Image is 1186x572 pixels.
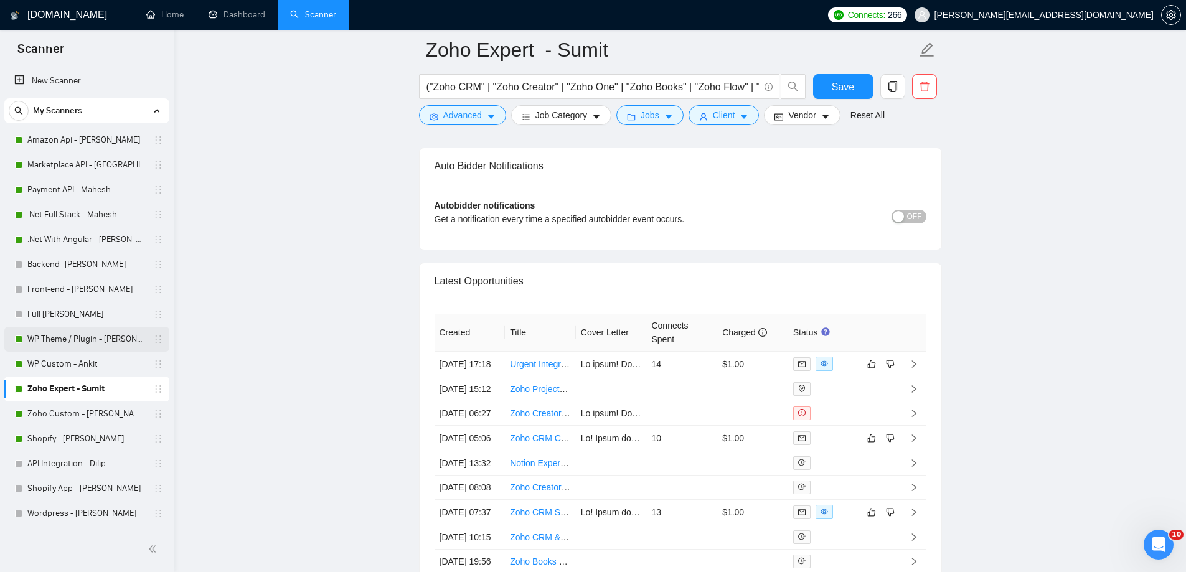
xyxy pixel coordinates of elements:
[592,112,601,121] span: caret-down
[883,505,898,520] button: dislike
[510,556,684,566] a: Zoho Books and CRM Integration Consultant
[153,434,163,444] span: holder
[717,426,788,451] td: $1.00
[435,200,535,210] b: Autobidder notifications
[910,508,918,517] span: right
[788,108,816,122] span: Vendor
[820,326,831,337] div: Tooltip anchor
[699,112,708,121] span: user
[717,352,788,377] td: $1.00
[27,152,146,177] a: Marketplace API - [GEOGRAPHIC_DATA]
[910,385,918,393] span: right
[664,112,673,121] span: caret-down
[27,476,146,501] a: Shopify App - [PERSON_NAME]
[148,543,161,555] span: double-left
[821,360,828,367] span: eye
[435,500,506,525] td: [DATE] 07:37
[813,74,873,99] button: Save
[907,210,922,223] span: OFF
[910,483,918,492] span: right
[153,235,163,245] span: holder
[798,459,806,466] span: field-time
[435,525,506,550] td: [DATE] 10:15
[788,314,859,352] th: Status
[146,9,184,20] a: homeHome
[33,98,82,123] span: My Scanners
[505,451,576,476] td: Notion Expert Needed for Zoho CRM Integration and System Fixes
[435,212,804,226] div: Get a notification every time a specified autobidder event occurs.
[781,81,805,92] span: search
[910,360,918,368] span: right
[758,328,767,337] span: info-circle
[864,431,879,446] button: like
[435,451,506,476] td: [DATE] 13:32
[689,105,760,125] button: userClientcaret-down
[426,79,759,95] input: Search Freelance Jobs...
[821,112,830,121] span: caret-down
[510,482,909,492] a: Zoho Creator (Restaurant Template) POS with Stripe Terminal Integration + Zoho Backstage Integration
[910,409,918,418] span: right
[798,557,806,565] span: field-time
[910,434,918,443] span: right
[535,108,587,122] span: Job Category
[867,507,876,517] span: like
[419,105,506,125] button: settingAdvancedcaret-down
[850,108,885,122] a: Reset All
[510,359,726,369] a: Urgent Integration of Forminator with [PERSON_NAME]
[1162,10,1180,20] span: setting
[426,34,916,65] input: Scanner name...
[505,401,576,426] td: Zoho Creator Point of Sale Template Customization – Stripe BBPOS WisePOS E Integration
[505,476,576,500] td: Zoho Creator (Restaurant Template) POS with Stripe Terminal Integration + Zoho Backstage Integration
[27,501,146,526] a: Wordpress - [PERSON_NAME]
[765,83,773,91] span: info-circle
[153,135,163,145] span: holder
[646,500,717,525] td: 13
[919,42,935,58] span: edit
[27,302,146,327] a: Full [PERSON_NAME]
[510,507,677,517] a: Zoho CRM Setup and Integration Specialist
[511,105,611,125] button: barsJob Categorycaret-down
[886,507,895,517] span: dislike
[646,352,717,377] td: 14
[781,74,806,99] button: search
[510,433,682,443] a: Zoho CRM Customization Specialist Needed
[153,260,163,270] span: holder
[505,500,576,525] td: Zoho CRM Setup and Integration Specialist
[910,533,918,542] span: right
[435,401,506,426] td: [DATE] 06:27
[11,6,19,26] img: logo
[883,431,898,446] button: dislike
[505,352,576,377] td: Urgent Integration of Forminator with Zoho CRM
[505,314,576,352] th: Title
[27,352,146,377] a: WP Custom - Ankit
[867,433,876,443] span: like
[627,112,636,121] span: folder
[153,210,163,220] span: holder
[510,384,707,394] a: Zoho Projects and CRM Integration Expert Needed
[522,112,530,121] span: bars
[717,500,788,525] td: $1.00
[867,359,876,369] span: like
[4,68,169,93] li: New Scanner
[886,433,895,443] span: dislike
[4,98,169,526] li: My Scanners
[290,9,336,20] a: searchScanner
[153,509,163,518] span: holder
[910,557,918,566] span: right
[864,357,879,372] button: like
[1169,530,1184,540] span: 10
[646,314,717,352] th: Connects Spent
[740,112,748,121] span: caret-down
[713,108,735,122] span: Client
[27,252,146,277] a: Backend- [PERSON_NAME]
[910,459,918,467] span: right
[153,309,163,319] span: holder
[27,426,146,451] a: Shopify - [PERSON_NAME]
[435,377,506,401] td: [DATE] 15:12
[435,476,506,500] td: [DATE] 08:08
[27,177,146,202] a: Payment API - Mahesh
[14,68,159,93] a: New Scanner
[832,79,854,95] span: Save
[9,101,29,121] button: search
[153,484,163,494] span: holder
